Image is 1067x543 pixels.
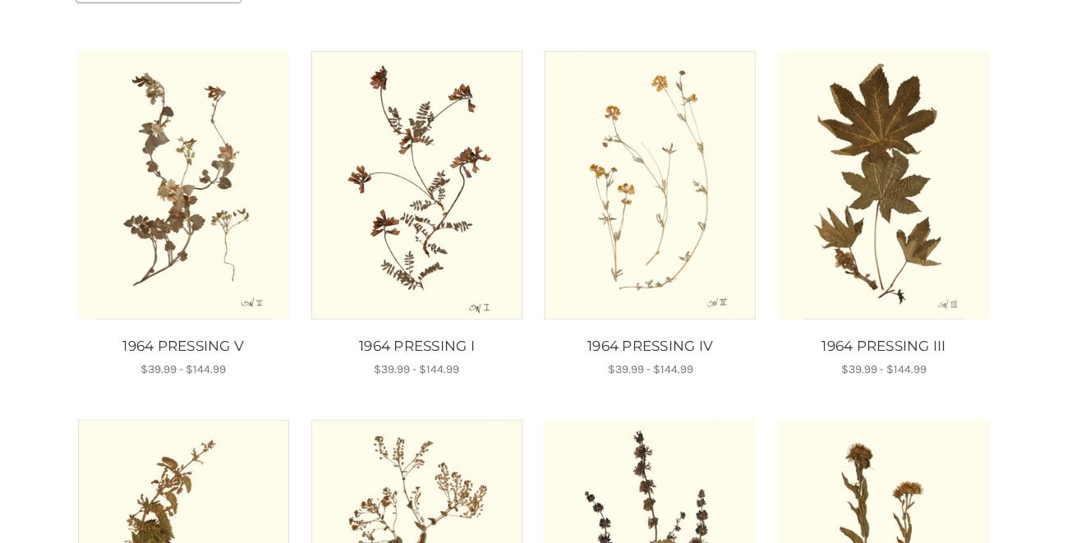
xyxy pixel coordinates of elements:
[778,46,989,324] a: 1964 PRESSING III, Price range from $39.99 to $144.99
[311,46,522,324] a: 1964 PRESSING I, Price range from $39.99 to $144.99
[78,51,289,320] img: Unframed
[78,46,289,324] a: 1964 PRESSING V, Price range from $39.99 to $144.99
[374,362,459,376] span: $39.99 - $144.99
[545,51,756,320] img: Unframed
[545,46,756,324] a: 1964 PRESSING IV, Price range from $39.99 to $144.99
[542,336,758,357] a: 1964 PRESSING IV, Price range from $39.99 to $144.99
[140,362,226,376] span: $39.99 - $144.99
[608,362,693,376] span: $39.99 - $144.99
[778,51,989,320] img: Unframed
[76,336,292,357] a: 1964 PRESSING V, Price range from $39.99 to $144.99
[311,51,522,320] img: Unframed
[309,336,525,357] a: 1964 PRESSING I, Price range from $39.99 to $144.99
[775,336,991,357] a: 1964 PRESSING III, Price range from $39.99 to $144.99
[841,362,927,376] span: $39.99 - $144.99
